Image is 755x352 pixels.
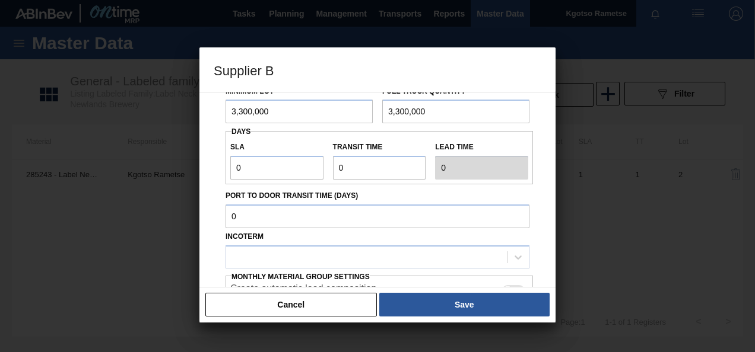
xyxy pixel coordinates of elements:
[226,187,529,204] label: Port to Door Transit Time (days)
[226,232,264,241] label: Incoterm
[231,127,250,136] span: Days
[435,139,528,156] label: Lead time
[226,280,533,297] div: This setting enables the automatic creation of load composition on the supplier side if the order...
[226,87,274,95] label: Minimum Lot
[231,273,370,281] span: Monthly Material Group Settings
[230,139,323,156] label: SLA
[205,293,377,316] button: Cancel
[230,283,376,297] label: Create automatic load composition
[333,139,426,156] label: Transit time
[382,87,465,95] label: Full Truck Quantity
[379,293,550,316] button: Save
[199,47,556,92] h3: Supplier B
